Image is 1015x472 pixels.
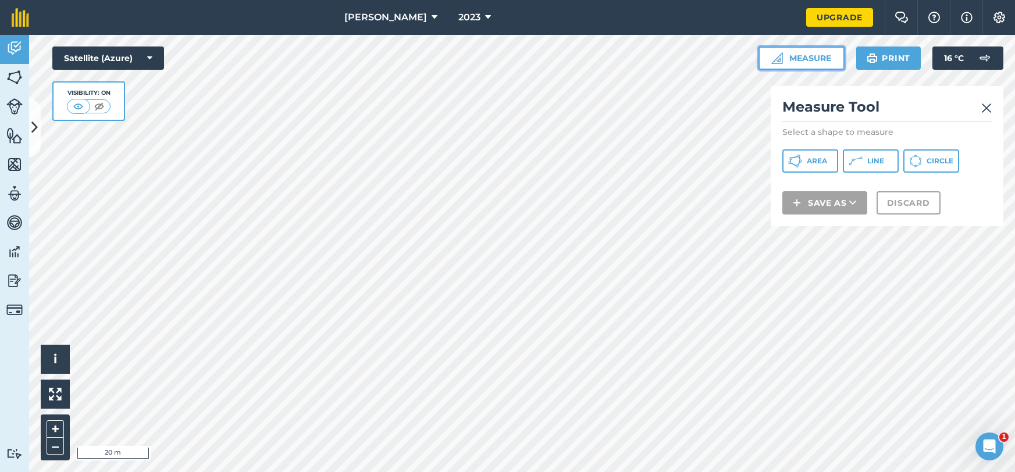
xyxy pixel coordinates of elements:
img: svg+xml;base64,PHN2ZyB4bWxucz0iaHR0cDovL3d3dy53My5vcmcvMjAwMC9zdmciIHdpZHRoPSI1MCIgaGVpZ2h0PSI0MC... [71,101,86,112]
img: svg+xml;base64,PHN2ZyB4bWxucz0iaHR0cDovL3d3dy53My5vcmcvMjAwMC9zdmciIHdpZHRoPSI1NiIgaGVpZ2h0PSI2MC... [6,156,23,173]
img: svg+xml;base64,PHN2ZyB4bWxucz0iaHR0cDovL3d3dy53My5vcmcvMjAwMC9zdmciIHdpZHRoPSIyMiIgaGVpZ2h0PSIzMC... [981,101,992,115]
button: Save as [782,191,867,214]
img: A question mark icon [927,12,941,23]
img: Two speech bubbles overlapping with the left bubble in the forefront [895,12,909,23]
img: svg+xml;base64,PHN2ZyB4bWxucz0iaHR0cDovL3d3dy53My5vcmcvMjAwMC9zdmciIHdpZHRoPSIxNyIgaGVpZ2h0PSIxNy... [961,10,973,24]
img: svg+xml;base64,PD94bWwgdmVyc2lvbj0iMS4wIiBlbmNvZGluZz0idXRmLTgiPz4KPCEtLSBHZW5lcmF0b3I6IEFkb2JlIE... [6,185,23,202]
button: Discard [877,191,941,214]
button: Area [782,149,838,173]
img: svg+xml;base64,PHN2ZyB4bWxucz0iaHR0cDovL3d3dy53My5vcmcvMjAwMC9zdmciIHdpZHRoPSI1MCIgaGVpZ2h0PSI0MC... [92,101,106,112]
span: 2023 [458,10,480,24]
img: fieldmargin Logo [12,8,29,27]
img: svg+xml;base64,PD94bWwgdmVyc2lvbj0iMS4wIiBlbmNvZGluZz0idXRmLTgiPz4KPCEtLSBHZW5lcmF0b3I6IEFkb2JlIE... [6,448,23,459]
img: Ruler icon [771,52,783,64]
img: svg+xml;base64,PD94bWwgdmVyc2lvbj0iMS4wIiBlbmNvZGluZz0idXRmLTgiPz4KPCEtLSBHZW5lcmF0b3I6IEFkb2JlIE... [6,243,23,260]
img: Four arrows, one pointing top left, one top right, one bottom right and the last bottom left [49,388,62,401]
button: – [47,438,64,455]
p: Select a shape to measure [782,126,992,138]
span: 16 ° C [944,47,964,70]
button: Print [856,47,921,70]
button: Line [843,149,899,173]
button: Circle [903,149,959,173]
a: Upgrade [806,8,873,27]
span: i [54,352,57,366]
img: svg+xml;base64,PHN2ZyB4bWxucz0iaHR0cDovL3d3dy53My5vcmcvMjAwMC9zdmciIHdpZHRoPSI1NiIgaGVpZ2h0PSI2MC... [6,127,23,144]
img: svg+xml;base64,PD94bWwgdmVyc2lvbj0iMS4wIiBlbmNvZGluZz0idXRmLTgiPz4KPCEtLSBHZW5lcmF0b3I6IEFkb2JlIE... [6,40,23,57]
h2: Measure Tool [782,98,992,121]
img: svg+xml;base64,PD94bWwgdmVyc2lvbj0iMS4wIiBlbmNvZGluZz0idXRmLTgiPz4KPCEtLSBHZW5lcmF0b3I6IEFkb2JlIE... [973,47,996,70]
span: Area [807,156,827,166]
span: Line [867,156,884,166]
div: Visibility: On [67,88,111,98]
img: svg+xml;base64,PD94bWwgdmVyc2lvbj0iMS4wIiBlbmNvZGluZz0idXRmLTgiPz4KPCEtLSBHZW5lcmF0b3I6IEFkb2JlIE... [6,272,23,289]
button: Measure [758,47,845,70]
img: svg+xml;base64,PD94bWwgdmVyc2lvbj0iMS4wIiBlbmNvZGluZz0idXRmLTgiPz4KPCEtLSBHZW5lcmF0b3I6IEFkb2JlIE... [6,302,23,318]
span: [PERSON_NAME] [344,10,427,24]
iframe: Intercom live chat [975,432,1003,460]
button: 16 °C [932,47,1003,70]
span: Circle [927,156,953,166]
img: svg+xml;base64,PD94bWwgdmVyc2lvbj0iMS4wIiBlbmNvZGluZz0idXRmLTgiPz4KPCEtLSBHZW5lcmF0b3I6IEFkb2JlIE... [6,214,23,231]
span: 1 [999,432,1009,442]
img: svg+xml;base64,PD94bWwgdmVyc2lvbj0iMS4wIiBlbmNvZGluZz0idXRmLTgiPz4KPCEtLSBHZW5lcmF0b3I6IEFkb2JlIE... [6,98,23,115]
img: svg+xml;base64,PHN2ZyB4bWxucz0iaHR0cDovL3d3dy53My5vcmcvMjAwMC9zdmciIHdpZHRoPSIxNCIgaGVpZ2h0PSIyNC... [793,196,801,210]
img: svg+xml;base64,PHN2ZyB4bWxucz0iaHR0cDovL3d3dy53My5vcmcvMjAwMC9zdmciIHdpZHRoPSI1NiIgaGVpZ2h0PSI2MC... [6,69,23,86]
img: A cog icon [992,12,1006,23]
img: svg+xml;base64,PHN2ZyB4bWxucz0iaHR0cDovL3d3dy53My5vcmcvMjAwMC9zdmciIHdpZHRoPSIxOSIgaGVpZ2h0PSIyNC... [867,51,878,65]
button: + [47,420,64,438]
button: i [41,345,70,374]
button: Satellite (Azure) [52,47,164,70]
